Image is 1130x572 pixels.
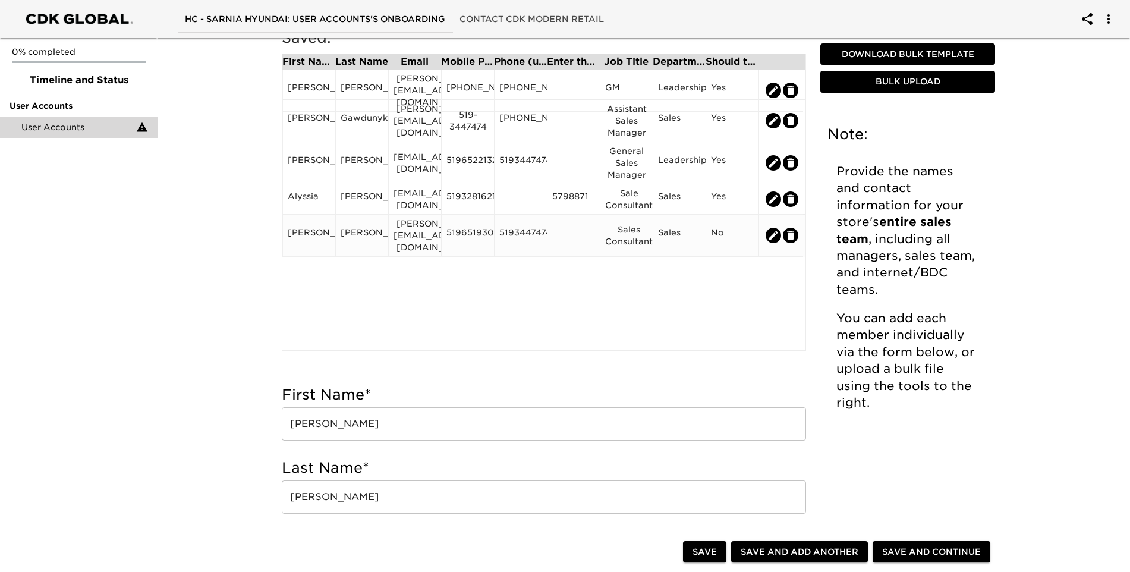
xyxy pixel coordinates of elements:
[10,73,148,87] span: Timeline and Status
[711,227,754,244] div: No
[341,112,383,130] div: Gawdunyk
[10,100,148,112] span: User Accounts
[446,190,489,208] div: 5193281621
[711,154,754,172] div: Yes
[658,190,701,208] div: Sales
[766,113,781,128] button: edit
[605,103,648,139] div: Assistant Sales Manager
[827,125,988,144] h5: Note:
[394,73,436,108] div: [PERSON_NAME][EMAIL_ADDRESS][DOMAIN_NAME]
[341,190,383,208] div: [PERSON_NAME]
[783,228,798,243] button: edit
[499,112,542,130] div: [PHONE_NUMBER]
[658,81,701,99] div: Leadership
[711,81,754,99] div: Yes
[441,57,494,67] div: Mobile Phone (used for authentication and notification)
[446,227,489,244] div: 5196519309
[394,103,436,139] div: [PERSON_NAME][EMAIL_ADDRESS][DOMAIN_NAME]
[820,43,995,65] button: Download Bulk Template
[282,458,806,477] h5: Last Name
[783,155,798,171] button: edit
[766,83,781,98] button: edit
[836,215,955,246] strong: entire sales team
[12,46,146,58] p: 0% completed
[288,154,330,172] div: [PERSON_NAME]
[836,232,978,297] span: , including all managers, sales team, and internet/BDC teams.
[341,227,383,244] div: [PERSON_NAME]
[711,112,754,130] div: Yes
[335,57,388,67] div: Last Name
[766,191,781,207] button: edit
[766,155,781,171] button: edit
[873,541,990,563] button: Save and Continue
[282,385,806,404] h5: First Name
[605,187,648,211] div: Sale Consultant
[394,151,436,175] div: [EMAIL_ADDRESS][DOMAIN_NAME]
[836,164,967,229] span: Provide the names and contact information for your store's
[459,12,604,27] span: Contact CDK Modern Retail
[653,57,706,67] div: Department
[288,81,330,99] div: [PERSON_NAME]
[605,81,648,99] div: GM
[1073,5,1101,33] button: account of current user
[288,190,330,208] div: Alyssia
[766,228,781,243] button: edit
[341,81,383,99] div: [PERSON_NAME]
[446,154,489,172] div: 5196522132
[600,57,653,67] div: Job Title
[882,545,981,560] span: Save and Continue
[494,57,547,67] div: Phone (used for customer-facing contact)
[282,532,806,551] h5: Email
[825,75,990,90] span: Bulk Upload
[658,154,701,172] div: Leadership
[388,57,441,67] div: Email
[547,57,600,67] div: Enter the user's CRM ID (note: use your DMS ID for eLead users)
[1094,5,1123,33] button: account of current user
[394,218,436,253] div: [PERSON_NAME][EMAIL_ADDRESS][DOMAIN_NAME]
[741,545,858,560] span: Save and Add Another
[552,190,595,208] div: 5798871
[185,12,445,27] span: HC - Sarnia Hyundai: User Accounts's Onboarding
[499,81,542,99] div: [PHONE_NUMBER]
[693,545,717,560] span: Save
[282,57,335,67] div: First Name
[711,190,754,208] div: Yes
[731,541,868,563] button: Save and Add Another
[658,227,701,244] div: Sales
[499,227,542,244] div: 5193447474
[820,71,995,93] button: Bulk Upload
[499,154,542,172] div: 5193447474
[21,121,136,133] span: User Accounts
[825,47,990,62] span: Download Bulk Template
[836,311,978,410] span: You can add each member individually via the form below, or upload a bulk file using the tools to...
[341,154,383,172] div: [PERSON_NAME]
[783,83,798,98] button: edit
[288,112,330,130] div: [PERSON_NAME]
[605,224,648,247] div: Sales Consultant
[288,227,330,244] div: [PERSON_NAME]
[683,541,726,563] button: Save
[446,109,489,133] div: 519-3447474
[605,145,648,181] div: General Sales Manager
[783,113,798,128] button: edit
[394,187,436,211] div: [EMAIL_ADDRESS][DOMAIN_NAME]
[658,112,701,130] div: Sales
[706,57,758,67] div: Should this user receive an invitation to Roadster training?
[446,81,489,99] div: [PHONE_NUMBER]
[783,191,798,207] button: edit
